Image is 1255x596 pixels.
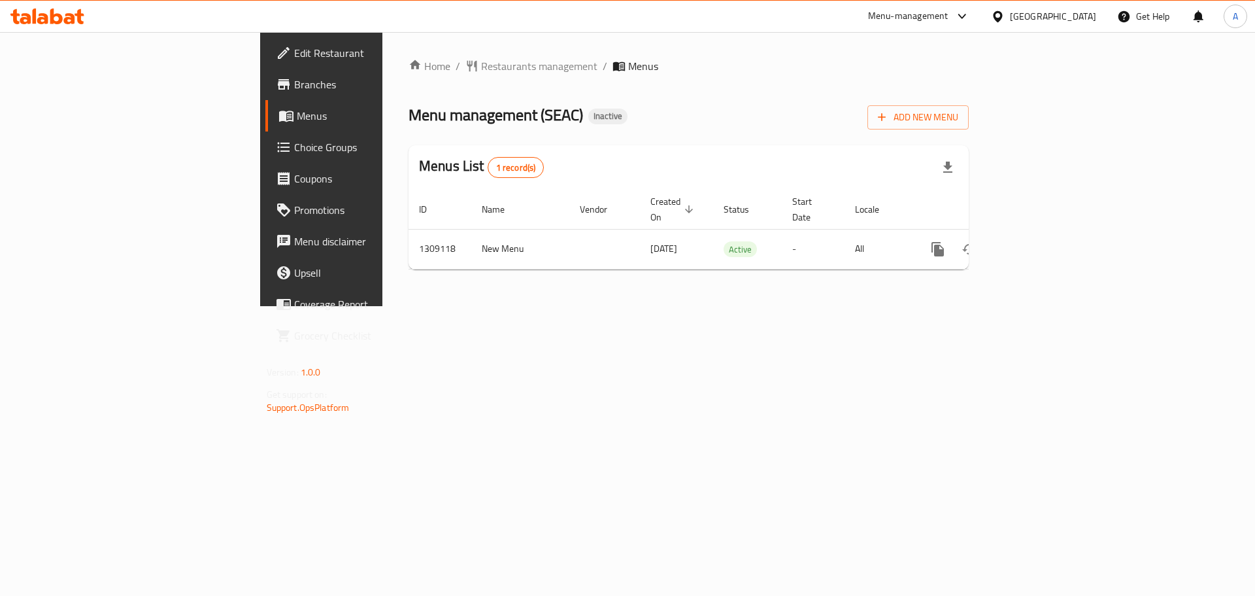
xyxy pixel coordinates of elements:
[845,229,912,269] td: All
[878,109,958,126] span: Add New Menu
[488,162,544,174] span: 1 record(s)
[267,399,350,416] a: Support.OpsPlatform
[265,37,470,69] a: Edit Restaurant
[294,328,460,343] span: Grocery Checklist
[409,100,583,130] span: Menu management ( SEAC )
[481,58,597,74] span: Restaurants management
[297,108,460,124] span: Menus
[265,69,470,100] a: Branches
[855,202,896,217] span: Locale
[782,229,845,269] td: -
[482,202,522,217] span: Name
[867,105,969,130] button: Add New Menu
[265,226,470,257] a: Menu disclaimer
[294,296,460,312] span: Coverage Report
[265,194,470,226] a: Promotions
[265,289,470,320] a: Coverage Report
[419,202,444,217] span: ID
[409,58,969,74] nav: breadcrumb
[471,229,569,269] td: New Menu
[650,240,677,257] span: [DATE]
[409,190,1058,270] table: enhanced table
[265,257,470,289] a: Upsell
[267,386,327,403] span: Get support on:
[724,241,757,257] div: Active
[1010,9,1096,24] div: [GEOGRAPHIC_DATA]
[265,131,470,163] a: Choice Groups
[465,58,597,74] a: Restaurants management
[488,157,544,178] div: Total records count
[580,202,624,217] span: Vendor
[724,242,757,257] span: Active
[1233,9,1238,24] span: A
[912,190,1058,230] th: Actions
[294,202,460,218] span: Promotions
[265,320,470,351] a: Grocery Checklist
[954,234,985,265] button: Change Status
[588,109,627,124] div: Inactive
[650,194,697,225] span: Created On
[932,152,963,183] div: Export file
[267,364,299,381] span: Version:
[724,202,766,217] span: Status
[922,234,954,265] button: more
[419,156,544,178] h2: Menus List
[294,139,460,155] span: Choice Groups
[294,77,460,92] span: Branches
[294,45,460,61] span: Edit Restaurant
[265,163,470,194] a: Coupons
[301,364,321,381] span: 1.0.0
[792,194,829,225] span: Start Date
[588,111,627,122] span: Inactive
[603,58,607,74] li: /
[294,234,460,249] span: Menu disclaimer
[868,9,948,24] div: Menu-management
[628,58,658,74] span: Menus
[294,171,460,186] span: Coupons
[294,265,460,281] span: Upsell
[265,100,470,131] a: Menus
